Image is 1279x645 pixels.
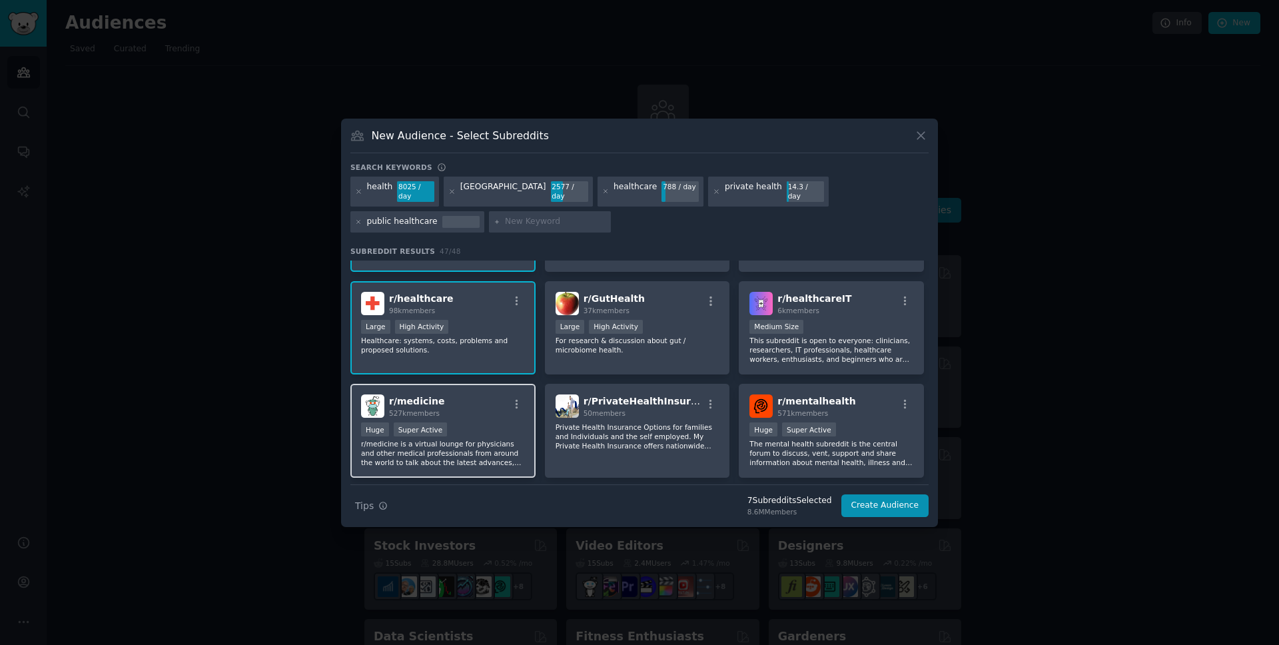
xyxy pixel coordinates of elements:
img: mentalhealth [749,394,773,418]
span: r/ medicine [389,396,445,406]
span: r/ mentalhealth [777,396,855,406]
div: Large [556,320,585,334]
p: The mental health subreddit is the central forum to discuss, vent, support and share information ... [749,439,913,467]
img: GutHealth [556,292,579,315]
div: Super Active [394,422,448,436]
p: For research & discussion about gut / microbiome health. [556,336,719,354]
span: Tips [355,499,374,513]
button: Create Audience [841,494,929,517]
span: 6k members [777,307,819,315]
div: [GEOGRAPHIC_DATA] [460,181,546,203]
p: Healthcare: systems, costs, problems and proposed solutions. [361,336,525,354]
div: Large [361,320,390,334]
div: 2577 / day [551,181,588,203]
span: r/ healthcareIT [777,293,851,304]
div: health [367,181,393,203]
p: This subreddit is open to everyone: clinicians, researchers, IT professionals, healthcare workers... [749,336,913,364]
div: High Activity [395,320,449,334]
h3: New Audience - Select Subreddits [372,129,549,143]
img: medicine [361,394,384,418]
div: Medium Size [749,320,803,334]
span: Subreddit Results [350,247,435,256]
span: 98k members [389,307,435,315]
div: public healthcare [367,216,438,228]
img: healthcare [361,292,384,315]
div: Huge [361,422,389,436]
span: 571k members [777,409,828,417]
div: 8.6M Members [747,507,832,516]
div: 8025 / day [397,181,434,203]
div: Huge [749,422,777,436]
input: New Keyword [505,216,606,228]
p: Private Health Insurance Options for families and Individuals and the self employed. My Private H... [556,422,719,450]
div: Super Active [782,422,836,436]
img: PrivateHealthInsuranc [556,394,579,418]
span: r/ GutHealth [584,293,645,304]
button: Tips [350,494,392,518]
div: 14.3 / day [787,181,824,203]
div: 7 Subreddit s Selected [747,495,832,507]
div: High Activity [589,320,643,334]
span: r/ PrivateHealthInsuranc [584,396,709,406]
span: 47 / 48 [440,247,461,255]
span: 37k members [584,307,630,315]
span: 527k members [389,409,440,417]
img: healthcareIT [749,292,773,315]
div: private health [725,181,782,203]
span: r/ healthcare [389,293,454,304]
h3: Search keywords [350,163,432,172]
span: 50 members [584,409,626,417]
p: r/medicine is a virtual lounge for physicians and other medical professionals from around the wor... [361,439,525,467]
div: 788 / day [661,181,699,193]
div: healthcare [614,181,657,203]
